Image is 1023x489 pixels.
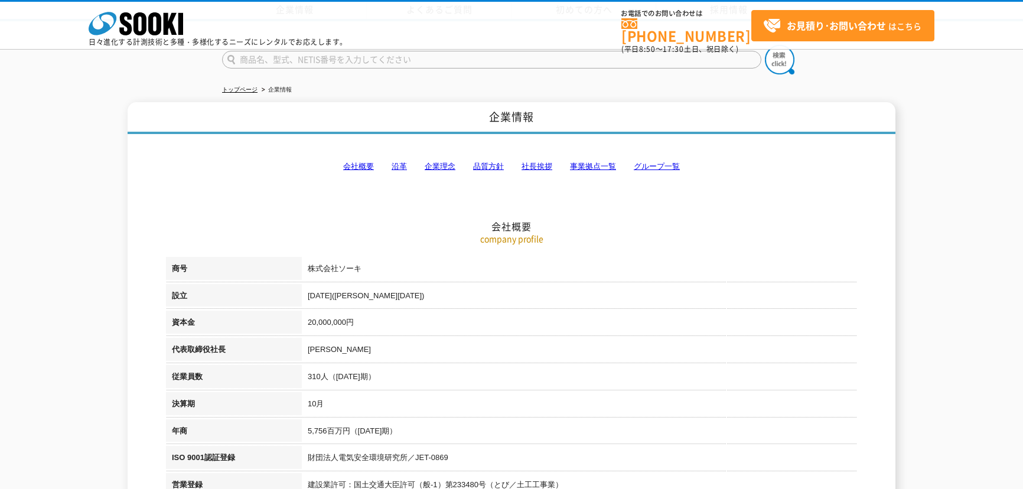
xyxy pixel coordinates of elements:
[634,162,680,171] a: グループ一覧
[166,311,302,338] th: 資本金
[302,338,857,365] td: [PERSON_NAME]
[259,84,292,96] li: 企業情報
[166,233,857,245] p: company profile
[166,365,302,392] th: 従業員数
[392,162,407,171] a: 沿革
[166,419,302,446] th: 年商
[302,392,857,419] td: 10月
[89,38,347,45] p: 日々進化する計測技術と多種・多様化するニーズにレンタルでお応えします。
[222,86,258,93] a: トップページ
[639,44,656,54] span: 8:50
[166,284,302,311] th: 設立
[302,446,857,473] td: 財団法人電気安全環境研究所／JET-0869
[166,102,857,233] h2: 会社概要
[343,162,374,171] a: 会社概要
[302,284,857,311] td: [DATE]([PERSON_NAME][DATE])
[166,338,302,365] th: 代表取締役社長
[166,392,302,419] th: 決算期
[302,419,857,446] td: 5,756百万円（[DATE]期）
[222,51,761,69] input: 商品名、型式、NETIS番号を入力してください
[621,18,751,43] a: [PHONE_NUMBER]
[663,44,684,54] span: 17:30
[166,446,302,473] th: ISO 9001認証登録
[425,162,455,171] a: 企業理念
[302,257,857,284] td: 株式会社ソーキ
[166,257,302,284] th: 商号
[763,17,921,35] span: はこちら
[302,311,857,338] td: 20,000,000円
[751,10,934,41] a: お見積り･お問い合わせはこちら
[765,45,794,74] img: btn_search.png
[302,365,857,392] td: 310人（[DATE]期）
[787,18,886,32] strong: お見積り･お問い合わせ
[522,162,552,171] a: 社長挨拶
[570,162,616,171] a: 事業拠点一覧
[621,10,751,17] span: お電話でのお問い合わせは
[473,162,504,171] a: 品質方針
[621,44,738,54] span: (平日 ～ 土日、祝日除く)
[128,102,895,135] h1: 企業情報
